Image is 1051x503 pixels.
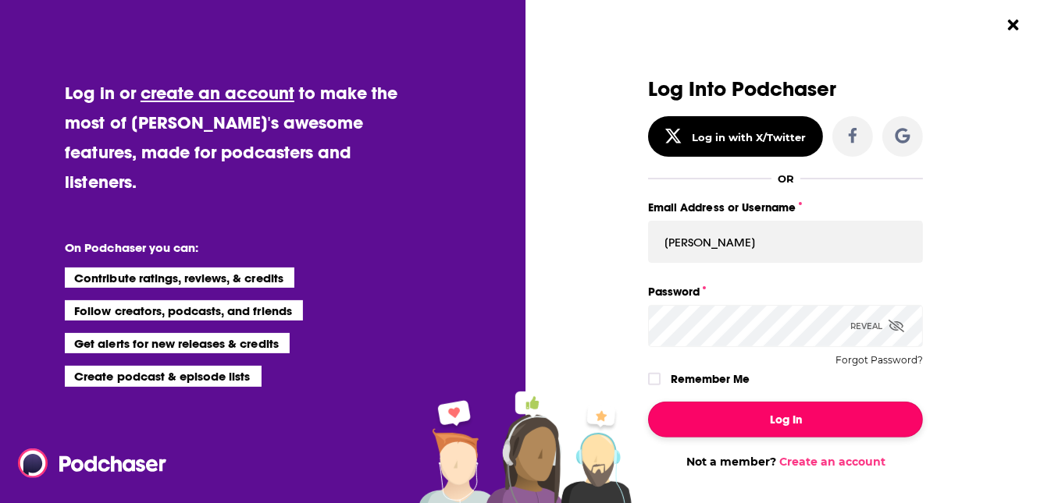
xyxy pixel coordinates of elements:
li: Create podcast & episode lists [65,366,261,386]
li: On Podchaser you can: [65,240,377,255]
button: Log In [648,402,923,437]
label: Password [648,282,923,302]
label: Remember Me [671,369,750,389]
div: OR [778,172,794,185]
div: Log in with X/Twitter [692,131,807,143]
a: Create an account [779,455,885,469]
a: create an account [141,82,294,104]
a: Podchaser - Follow, Share and Rate Podcasts [18,448,155,478]
button: Forgot Password? [835,355,923,366]
button: Close Button [999,10,1028,40]
input: Email Address or Username [648,221,923,263]
div: Reveal [850,305,904,347]
label: Email Address or Username [648,197,923,218]
h3: Log Into Podchaser [648,78,923,101]
img: Podchaser - Follow, Share and Rate Podcasts [18,448,168,478]
li: Contribute ratings, reviews, & credits [65,267,294,288]
li: Get alerts for new releases & credits [65,333,289,353]
button: Log in with X/Twitter [648,116,823,157]
li: Follow creators, podcasts, and friends [65,300,303,321]
div: Not a member? [648,455,923,469]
